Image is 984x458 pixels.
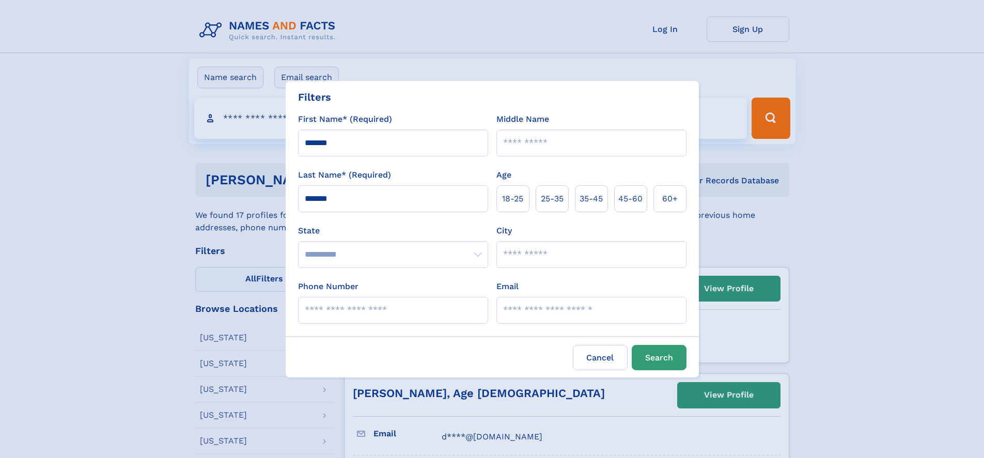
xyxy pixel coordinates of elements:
button: Search [632,345,686,370]
label: City [496,225,512,237]
label: Email [496,280,519,293]
label: Phone Number [298,280,358,293]
label: Age [496,169,511,181]
span: 25‑35 [541,193,564,205]
span: 45‑60 [618,193,643,205]
label: Middle Name [496,113,549,125]
label: Cancel [573,345,628,370]
span: 60+ [662,193,678,205]
label: Last Name* (Required) [298,169,391,181]
label: First Name* (Required) [298,113,392,125]
span: 35‑45 [580,193,603,205]
span: 18‑25 [502,193,523,205]
div: Filters [298,89,331,105]
label: State [298,225,488,237]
